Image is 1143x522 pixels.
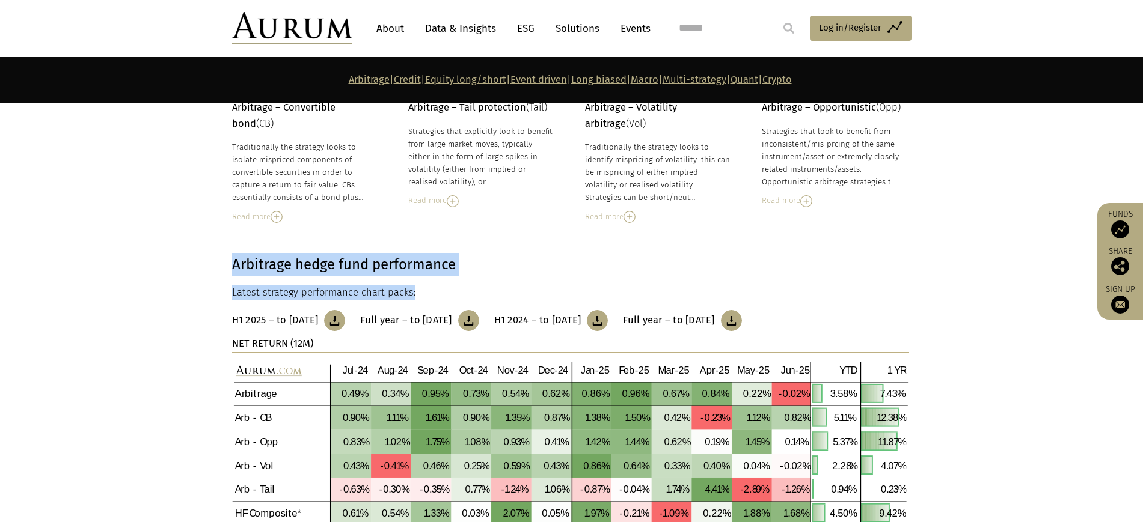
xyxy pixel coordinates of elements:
[1103,284,1137,314] a: Sign up
[510,74,567,85] a: Event driven
[360,310,479,331] a: Full year – to [DATE]
[232,314,319,326] h3: H1 2025 – to [DATE]
[762,102,876,113] strong: Arbitrage – Opportunistic
[550,17,605,40] a: Solutions
[1103,209,1137,238] a: Funds
[623,314,714,326] h3: Full year – to [DATE]
[1111,296,1129,314] img: Sign up to our newsletter
[232,256,456,273] strong: Arbitrage hedge fund performance
[494,310,608,331] a: H1 2024 – to [DATE]
[232,310,346,331] a: H1 2025 – to [DATE]
[585,100,732,132] p: (Vol)
[458,310,479,331] img: Download Article
[349,74,390,85] a: Arbitrage
[1103,247,1137,275] div: Share
[585,210,732,223] div: Read more
[360,314,452,326] h3: Full year – to [DATE]
[571,74,627,85] a: Long biased
[587,310,608,331] img: Download Article
[232,12,352,44] img: Aurum
[494,314,581,326] h3: H1 2024 – to [DATE]
[762,194,909,207] div: Read more
[232,285,909,300] p: Latest strategy performance chart packs:
[731,74,758,85] a: Quant
[349,74,792,85] strong: | | | | | | | |
[408,102,547,113] span: (Tail)
[631,74,658,85] a: Macro
[425,74,506,85] a: Equity long/short
[408,194,555,207] div: Read more
[810,16,912,41] a: Log in/Register
[232,338,313,349] strong: NET RETURN (12M)
[232,141,379,204] div: Traditionally the strategy looks to isolate mispriced components of convertible securities in ord...
[762,125,909,189] div: Strategies that look to benefit from inconsistent/mis-prcing of the same instrument/asset or extr...
[408,125,555,189] div: Strategies that explicitly look to benefit from large market moves, typically either in the form ...
[614,17,651,40] a: Events
[232,210,379,223] div: Read more
[408,102,526,113] strong: Arbitrage – Tail protection
[800,195,812,207] img: Read More
[819,20,881,35] span: Log in/Register
[585,141,732,204] div: Traditionally the strategy looks to identify mispricing of volatility: this can be mispricing of ...
[370,17,410,40] a: About
[624,211,636,223] img: Read More
[394,74,421,85] a: Credit
[762,100,909,115] p: (Opp)
[1111,257,1129,275] img: Share this post
[777,16,801,40] input: Submit
[324,310,345,331] img: Download Article
[663,74,726,85] a: Multi-strategy
[623,310,741,331] a: Full year – to [DATE]
[762,74,792,85] a: Crypto
[721,310,742,331] img: Download Article
[511,17,541,40] a: ESG
[447,195,459,207] img: Read More
[1111,220,1129,238] img: Access Funds
[419,17,502,40] a: Data & Insights
[271,211,283,223] img: Read More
